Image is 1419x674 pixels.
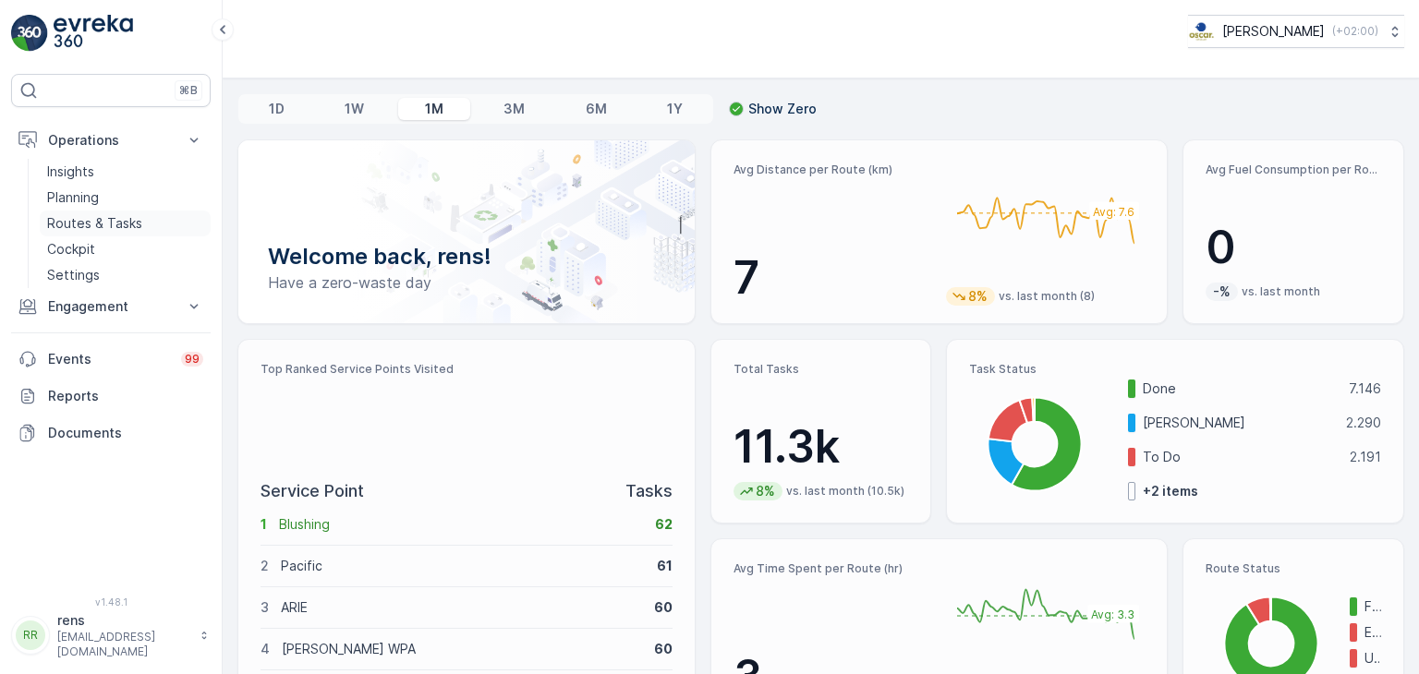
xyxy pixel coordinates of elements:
[1143,379,1337,398] p: Done
[48,387,203,405] p: Reports
[40,211,211,236] a: Routes & Tasks
[261,557,269,575] p: 2
[281,557,645,575] p: Pacific
[1206,561,1381,576] p: Route Status
[1143,448,1338,466] p: To Do
[1188,21,1215,42] img: basis-logo_rgb2x.png
[40,185,211,211] a: Planning
[1364,597,1381,616] p: Finished
[261,640,270,658] p: 4
[57,630,190,659] p: [EMAIL_ADDRESS][DOMAIN_NAME]
[503,100,525,118] p: 3M
[47,266,100,284] p: Settings
[16,620,45,650] div: RR
[281,598,642,617] p: ARIE
[11,596,211,608] span: v 1.48.1
[54,15,133,52] img: logo_light-DOdMpM7g.png
[1364,649,1381,668] p: Undispatched
[999,289,1095,304] p: vs. last month (8)
[261,598,269,617] p: 3
[748,100,817,118] p: Show Zero
[1364,623,1381,642] p: Expired
[1206,162,1381,177] p: Avg Fuel Consumption per Route (lt)
[47,240,95,259] p: Cockpit
[625,478,673,504] p: Tasks
[654,640,673,658] p: 60
[11,15,48,52] img: logo
[57,611,190,630] p: rens
[48,297,174,316] p: Engagement
[282,640,642,658] p: [PERSON_NAME] WPA
[345,100,364,118] p: 1W
[1143,482,1198,500] p: + 2 items
[1211,283,1232,301] p: -%
[48,424,203,442] p: Documents
[734,561,932,576] p: Avg Time Spent per Route (hr)
[47,188,99,207] p: Planning
[47,214,142,233] p: Routes & Tasks
[11,288,211,325] button: Engagement
[48,350,170,368] p: Events
[47,162,94,181] p: Insights
[11,341,211,378] a: Events99
[734,362,909,377] p: Total Tasks
[268,271,665,294] p: Have a zero-waste day
[1349,379,1381,398] p: 7.146
[786,484,904,499] p: vs. last month (10.5k)
[734,162,932,177] p: Avg Distance per Route (km)
[966,287,989,306] p: 8%
[654,598,673,617] p: 60
[969,362,1381,377] p: Task Status
[1206,220,1381,275] p: 0
[261,515,267,534] p: 1
[179,83,198,98] p: ⌘B
[40,262,211,288] a: Settings
[1346,414,1381,432] p: 2.290
[269,100,285,118] p: 1D
[734,250,932,306] p: 7
[1332,24,1378,39] p: ( +02:00 )
[734,419,909,475] p: 11.3k
[261,362,673,377] p: Top Ranked Service Points Visited
[11,415,211,451] a: Documents
[425,100,443,118] p: 1M
[1143,414,1334,432] p: [PERSON_NAME]
[1242,284,1320,299] p: vs. last month
[1222,22,1325,41] p: [PERSON_NAME]
[11,122,211,159] button: Operations
[655,515,673,534] p: 62
[11,378,211,415] a: Reports
[657,557,673,575] p: 61
[11,611,211,659] button: RRrens[EMAIL_ADDRESS][DOMAIN_NAME]
[1188,15,1404,48] button: [PERSON_NAME](+02:00)
[185,352,200,367] p: 99
[40,236,211,262] a: Cockpit
[268,242,665,271] p: Welcome back, rens!
[48,131,174,150] p: Operations
[1350,448,1381,466] p: 2.191
[40,159,211,185] a: Insights
[261,478,364,504] p: Service Point
[279,515,643,534] p: Blushing
[667,100,683,118] p: 1Y
[586,100,607,118] p: 6M
[754,482,777,500] p: 8%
